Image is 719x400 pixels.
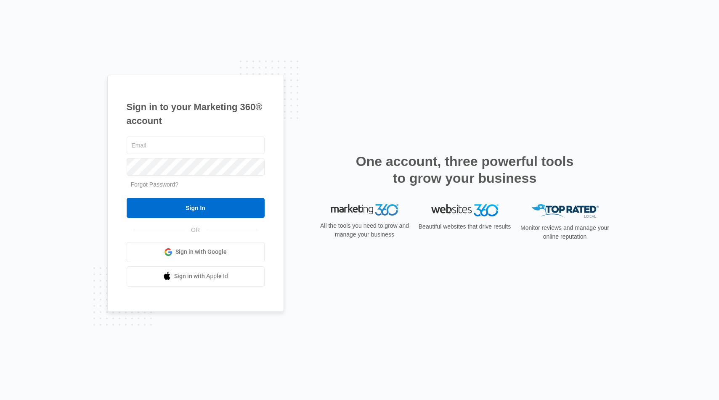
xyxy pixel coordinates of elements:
a: Forgot Password? [131,181,179,188]
span: Sign in with Apple Id [174,272,228,281]
p: Beautiful websites that drive results [418,222,512,231]
img: Websites 360 [431,204,499,216]
a: Sign in with Apple Id [127,266,265,287]
p: Monitor reviews and manage your online reputation [518,224,612,241]
span: OR [185,226,206,234]
input: Email [127,137,265,154]
img: Top Rated Local [531,204,599,218]
a: Sign in with Google [127,242,265,262]
h1: Sign in to your Marketing 360® account [127,100,265,128]
p: All the tools you need to grow and manage your business [318,221,412,239]
span: Sign in with Google [175,247,227,256]
img: Marketing 360 [331,204,398,216]
input: Sign In [127,198,265,218]
h2: One account, three powerful tools to grow your business [353,153,576,187]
